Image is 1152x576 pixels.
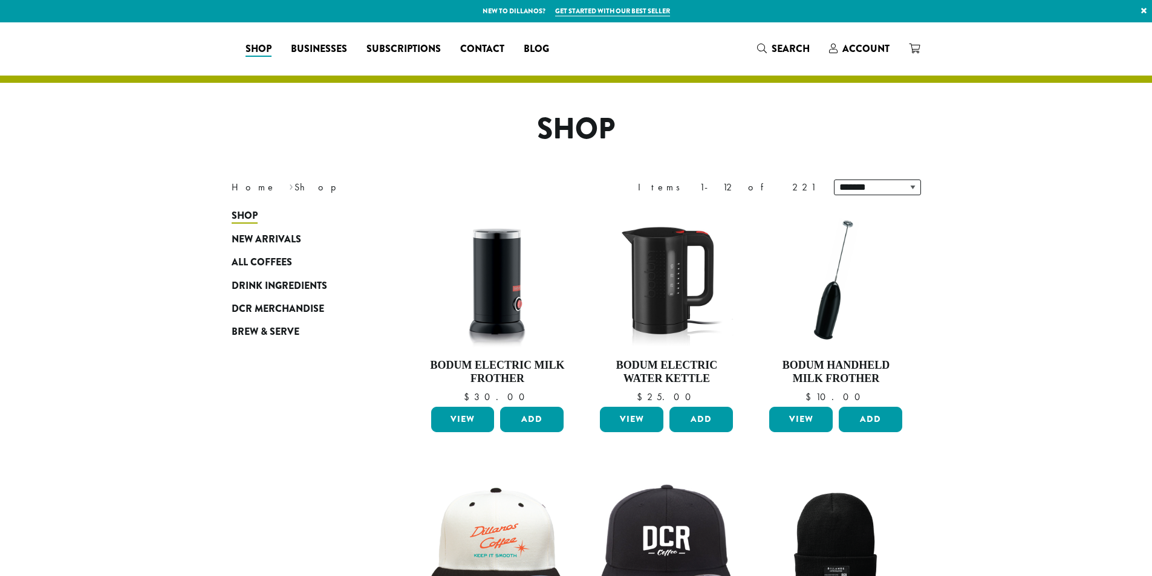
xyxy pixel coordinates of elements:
[464,390,474,403] span: $
[637,390,647,403] span: $
[289,176,293,195] span: ›
[232,181,276,193] a: Home
[638,180,816,195] div: Items 1-12 of 221
[232,251,377,274] a: All Coffees
[428,210,567,402] a: Bodum Electric Milk Frother $30.00
[431,407,495,432] a: View
[232,274,377,297] a: Drink Ingredients
[839,407,902,432] button: Add
[223,112,930,147] h1: Shop
[232,209,258,224] span: Shop
[805,390,816,403] span: $
[460,42,504,57] span: Contact
[464,390,530,403] bdi: 30.00
[232,232,301,247] span: New Arrivals
[232,297,377,320] a: DCR Merchandise
[428,210,567,349] img: DP3954.01-002.png
[236,39,281,59] a: Shop
[500,407,564,432] button: Add
[291,42,347,57] span: Businesses
[555,6,670,16] a: Get started with our best seller
[766,210,905,402] a: Bodum Handheld Milk Frother $10.00
[524,42,549,57] span: Blog
[842,42,890,56] span: Account
[669,407,733,432] button: Add
[772,42,810,56] span: Search
[232,279,327,294] span: Drink Ingredients
[232,204,377,227] a: Shop
[769,407,833,432] a: View
[805,390,866,403] bdi: 10.00
[366,42,441,57] span: Subscriptions
[597,359,736,385] h4: Bodum Electric Water Kettle
[232,255,292,270] span: All Coffees
[597,210,736,402] a: Bodum Electric Water Kettle $25.00
[766,210,905,349] img: DP3927.01-002.png
[747,39,819,59] a: Search
[600,407,663,432] a: View
[766,359,905,385] h4: Bodum Handheld Milk Frother
[428,359,567,385] h4: Bodum Electric Milk Frother
[232,320,377,343] a: Brew & Serve
[232,180,558,195] nav: Breadcrumb
[232,228,377,251] a: New Arrivals
[597,210,736,349] img: DP3955.01.png
[637,390,697,403] bdi: 25.00
[232,325,299,340] span: Brew & Serve
[232,302,324,317] span: DCR Merchandise
[246,42,272,57] span: Shop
